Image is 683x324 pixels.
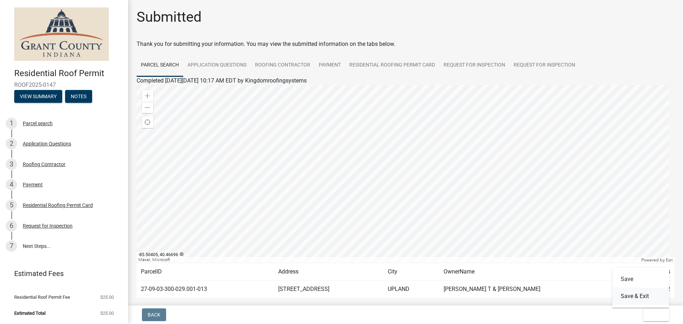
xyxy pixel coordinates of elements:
[649,312,659,318] span: Exit
[142,117,153,128] div: Find my location
[612,268,669,308] div: Exit
[14,295,70,299] span: Residential Roof Permit Fee
[612,271,669,288] button: Save
[14,81,114,88] span: ROOF2025-0147
[383,281,439,298] td: UPLAND
[6,200,17,211] div: 5
[23,182,43,187] div: Payment
[509,54,579,77] a: Request for Inspection
[14,311,46,315] span: Estimated Total
[137,281,274,298] td: 27-09-03-300-029.001-013
[6,118,17,129] div: 1
[14,7,109,61] img: Grant County, Indiana
[6,179,17,190] div: 4
[148,312,160,318] span: Back
[314,54,345,77] a: Payment
[6,159,17,170] div: 3
[643,308,669,321] button: Exit
[137,54,183,77] a: Parcel search
[439,263,633,281] td: OwnerName
[137,257,640,263] div: Maxar, Microsoft
[100,295,114,299] span: $25.00
[439,281,633,298] td: [PERSON_NAME] T & [PERSON_NAME]
[251,54,314,77] a: Roofing Contractor
[142,102,153,113] div: Zoom out
[23,223,73,228] div: Request for Inspection
[65,94,92,100] wm-modal-confirm: Notes
[274,281,384,298] td: [STREET_ADDRESS]
[100,311,114,315] span: $25.00
[23,121,53,126] div: Parcel search
[137,40,674,48] div: Thank you for submitting your information. You may view the submitted information on the tabs below.
[383,263,439,281] td: City
[6,138,17,149] div: 2
[23,162,65,167] div: Roofing Contractor
[14,90,62,103] button: View Summary
[439,54,509,77] a: Request for Inspection
[65,90,92,103] button: Notes
[14,68,122,79] h4: Residential Roof Permit
[612,288,669,305] button: Save & Exit
[6,266,117,281] a: Estimated Fees
[142,308,166,321] button: Back
[345,54,439,77] a: Residential Roofing Permit Card
[6,240,17,252] div: 7
[137,263,274,281] td: ParcelID
[137,9,202,26] h1: Submitted
[6,220,17,232] div: 6
[137,77,307,84] span: Completed [DATE][DATE] 10:17 AM EDT by Kingdomroofingsystems
[14,94,62,100] wm-modal-confirm: Summary
[274,263,384,281] td: Address
[666,257,673,262] a: Esri
[23,141,71,146] div: Application Questions
[23,203,93,208] div: Residential Roofing Permit Card
[183,54,251,77] a: Application Questions
[142,90,153,102] div: Zoom in
[640,257,674,263] div: Powered by
[632,263,674,281] td: Acres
